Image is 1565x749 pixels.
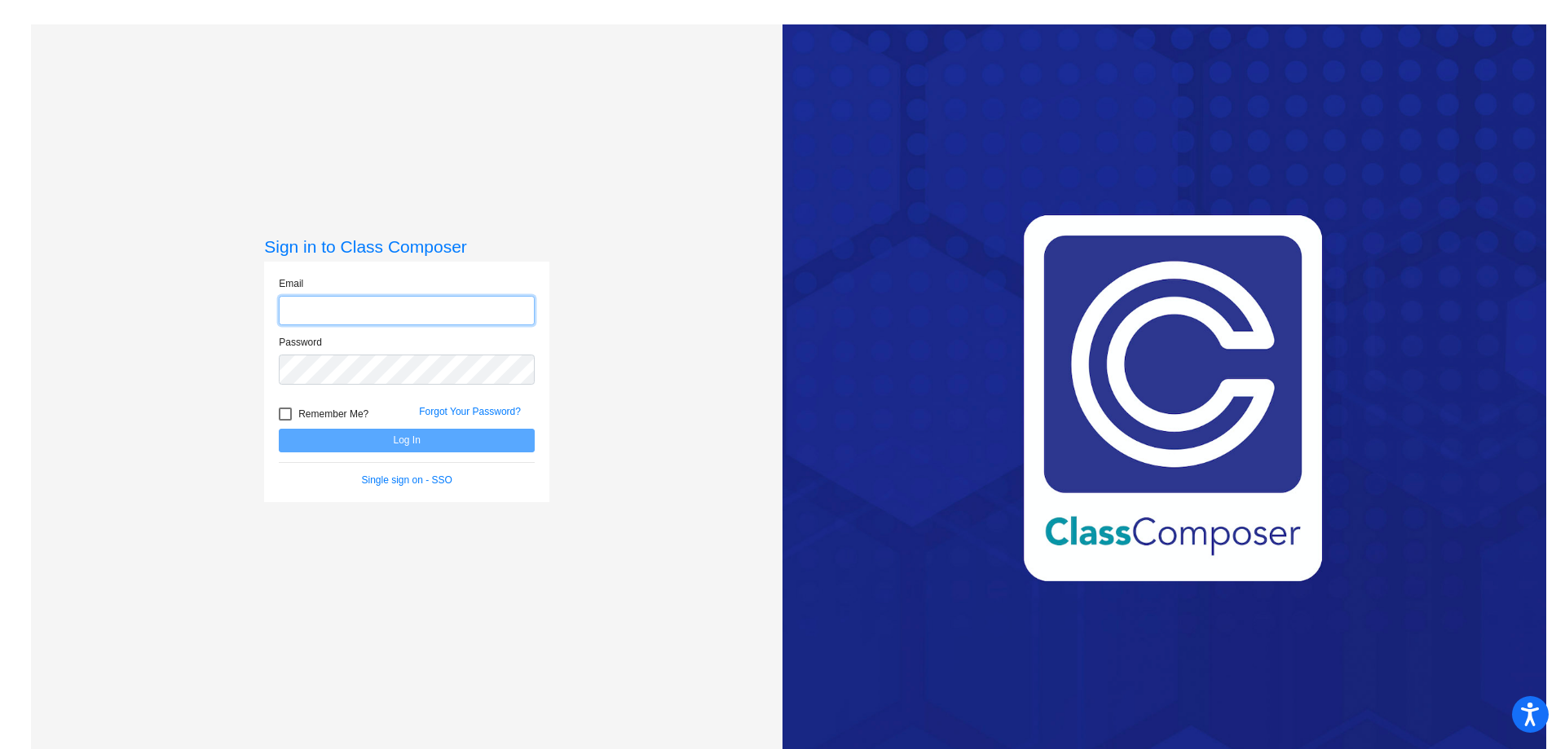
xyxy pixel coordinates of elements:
label: Email [279,276,303,291]
span: Remember Me? [298,404,368,424]
button: Log In [279,429,535,452]
a: Single sign on - SSO [362,474,452,486]
a: Forgot Your Password? [419,406,521,417]
label: Password [279,335,322,350]
h3: Sign in to Class Composer [264,236,549,257]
